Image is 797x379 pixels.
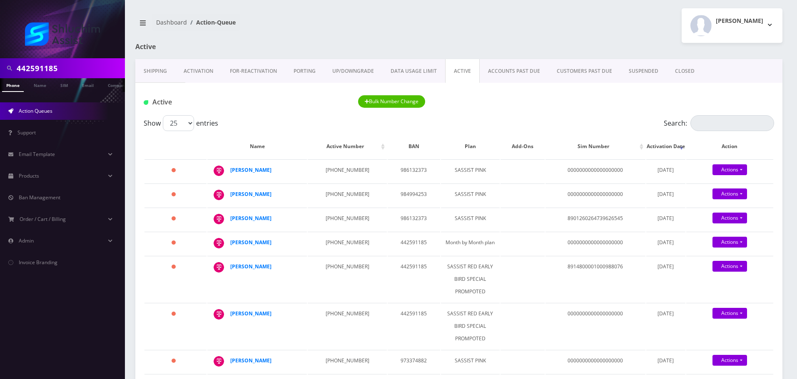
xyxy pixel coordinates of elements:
[388,350,440,373] td: 973374882
[658,191,674,198] span: [DATE]
[388,183,440,207] td: 984994253
[388,256,440,302] td: 442591185
[308,232,387,255] td: [PHONE_NUMBER]
[222,59,285,83] a: FOR-REActivation
[30,78,50,91] a: Name
[25,22,100,46] img: Shluchim Assist
[163,115,194,131] select: Showentries
[230,239,271,246] a: [PERSON_NAME]
[712,308,747,319] a: Actions
[19,151,55,158] span: Email Template
[441,350,500,373] td: SASSIST PINK
[175,59,222,83] a: Activation
[230,357,271,364] a: [PERSON_NAME]
[56,78,72,91] a: SIM
[441,303,500,349] td: SASSIST RED EARLY BIRD SPECIAL PROMPOTED
[388,208,440,231] td: 986132373
[78,78,98,91] a: Email
[230,191,271,198] a: [PERSON_NAME]
[658,310,674,317] span: [DATE]
[20,216,66,223] span: Order / Cart / Billing
[712,237,747,248] a: Actions
[187,18,236,27] li: Action-Queue
[646,134,685,159] th: Activation Date: activate to sort column ascending
[19,237,34,244] span: Admin
[135,59,175,83] a: Shipping
[230,166,271,173] strong: [PERSON_NAME]
[285,59,324,83] a: PORTING
[664,115,774,131] label: Search:
[388,232,440,255] td: 442591185
[308,208,387,231] td: [PHONE_NUMBER]
[144,98,346,106] h1: Active
[135,43,343,51] h1: Active
[388,134,440,159] th: BAN
[308,350,387,373] td: [PHONE_NUMBER]
[545,134,645,159] th: Sim Number: activate to sort column ascending
[658,215,674,222] span: [DATE]
[712,164,747,175] a: Actions
[545,232,645,255] td: 0000000000000000000
[144,100,148,105] img: Active
[441,232,500,255] td: Month by Month plan
[358,95,426,108] button: Bulk Number Change
[501,134,545,159] th: Add-Ons
[667,59,703,83] a: CLOSED
[308,256,387,302] td: [PHONE_NUMBER]
[548,59,620,83] a: CUSTOMERS PAST DUE
[658,239,674,246] span: [DATE]
[135,14,453,37] nav: breadcrumb
[658,357,674,364] span: [DATE]
[382,59,445,83] a: DATA USAGE LIMIT
[207,134,307,159] th: Name
[19,172,39,179] span: Products
[388,159,440,183] td: 986132373
[308,303,387,349] td: [PHONE_NUMBER]
[144,115,218,131] label: Show entries
[230,263,271,270] a: [PERSON_NAME]
[620,59,667,83] a: SUSPENDED
[545,256,645,302] td: 8914800001000988076
[686,134,773,159] th: Action
[545,159,645,183] td: 0000000000000000000
[156,18,187,26] a: Dashboard
[658,166,674,173] span: [DATE]
[445,59,480,83] a: ACTIVE
[480,59,548,83] a: ACCOUNTS PAST DUE
[441,256,500,302] td: SASSIST RED EARLY BIRD SPECIAL PROMPOTED
[230,310,271,317] a: [PERSON_NAME]
[441,159,500,183] td: SASSIST PINK
[545,350,645,373] td: 0000000000000000000
[716,17,763,25] h2: [PERSON_NAME]
[308,183,387,207] td: [PHONE_NUMBER]
[19,107,52,114] span: Action Queues
[324,59,382,83] a: UP/DOWNGRADE
[2,78,24,92] a: Phone
[545,303,645,349] td: 0000000000000000000
[230,215,271,222] a: [PERSON_NAME]
[545,208,645,231] td: 8901260264739626545
[17,60,123,76] input: Search in Company
[545,183,645,207] td: 0000000000000000000
[441,134,500,159] th: Plan
[19,259,57,266] span: Invoice Branding
[712,213,747,223] a: Actions
[712,261,747,272] a: Actions
[658,263,674,270] span: [DATE]
[308,159,387,183] td: [PHONE_NUMBER]
[441,183,500,207] td: SASSIST PINK
[308,134,387,159] th: Active Number: activate to sort column ascending
[690,115,774,131] input: Search:
[441,208,500,231] td: SASSIST PINK
[388,303,440,349] td: 442591185
[19,194,60,201] span: Ban Management
[17,129,36,136] span: Support
[712,355,747,366] a: Actions
[104,78,132,91] a: Company
[682,8,782,43] button: [PERSON_NAME]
